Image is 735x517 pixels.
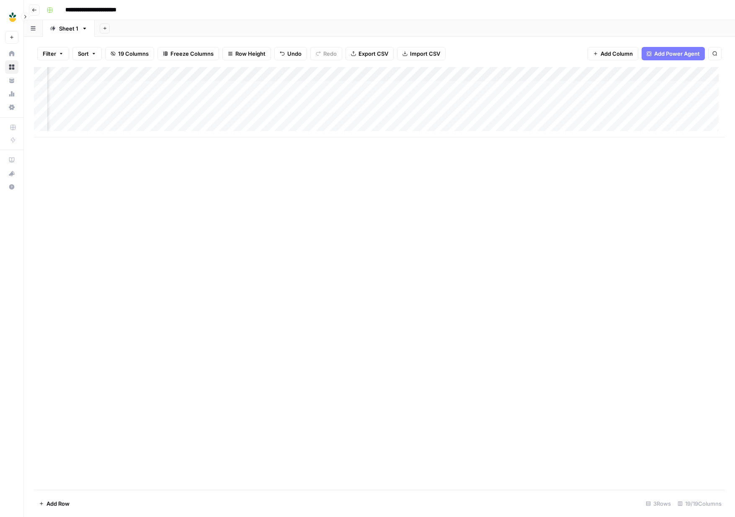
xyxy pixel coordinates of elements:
[5,153,18,167] a: AirOps Academy
[222,47,271,60] button: Row Height
[43,20,95,37] a: Sheet 1
[588,47,638,60] button: Add Column
[34,497,75,510] button: Add Row
[323,49,337,58] span: Redo
[5,87,18,101] a: Usage
[59,24,78,33] div: Sheet 1
[170,49,214,58] span: Freeze Columns
[310,47,342,60] button: Redo
[5,47,18,60] a: Home
[346,47,394,60] button: Export CSV
[5,10,20,25] img: Grow Therapy Logo
[642,47,705,60] button: Add Power Agent
[118,49,149,58] span: 19 Columns
[43,49,56,58] span: Filter
[5,7,18,28] button: Workspace: Grow Therapy
[410,49,440,58] span: Import CSV
[654,49,700,58] span: Add Power Agent
[5,180,18,194] button: Help + Support
[105,47,154,60] button: 19 Columns
[674,497,725,510] div: 19/19 Columns
[5,60,18,74] a: Browse
[601,49,633,58] span: Add Column
[46,499,70,508] span: Add Row
[157,47,219,60] button: Freeze Columns
[78,49,89,58] span: Sort
[5,101,18,114] a: Settings
[397,47,446,60] button: Import CSV
[287,49,302,58] span: Undo
[358,49,388,58] span: Export CSV
[642,497,674,510] div: 3 Rows
[72,47,102,60] button: Sort
[5,167,18,180] button: What's new?
[235,49,266,58] span: Row Height
[37,47,69,60] button: Filter
[274,47,307,60] button: Undo
[5,74,18,87] a: Your Data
